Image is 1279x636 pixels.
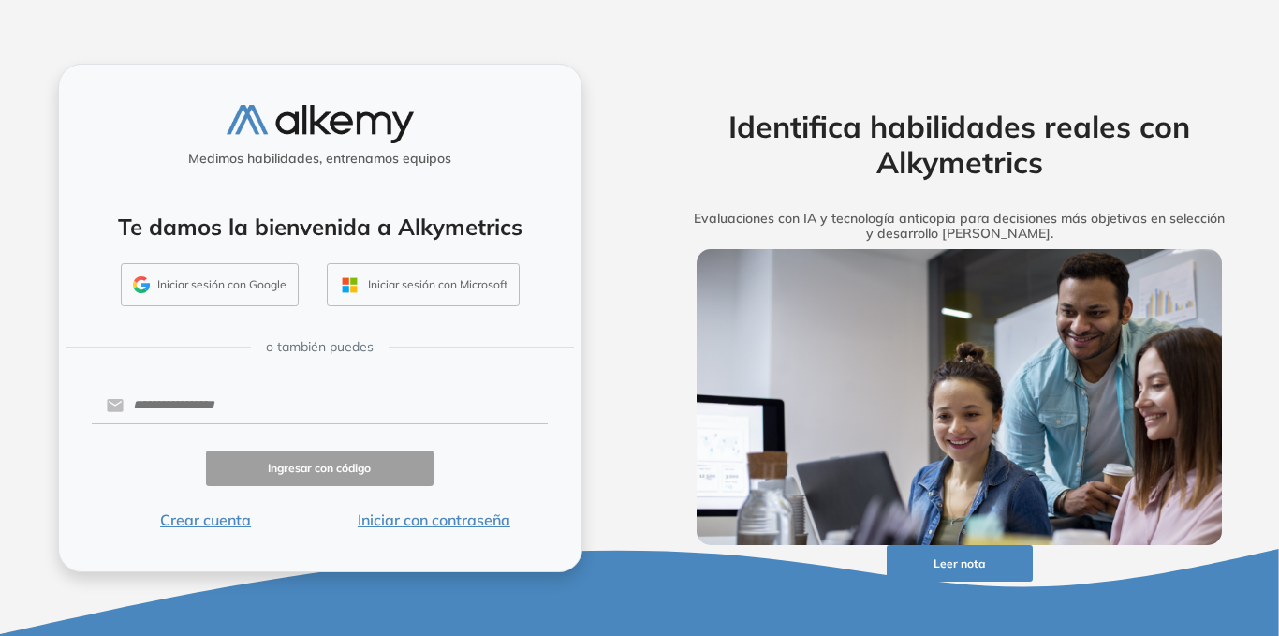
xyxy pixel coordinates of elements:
[668,211,1252,243] h5: Evaluaciones con IA y tecnología anticopia para decisiones más objetivas en selección y desarroll...
[697,249,1223,545] img: img-more-info
[266,337,374,357] span: o también puedes
[339,274,360,296] img: OUTLOOK_ICON
[66,151,574,167] h5: Medimos habilidades, entrenamos equipos
[92,509,320,531] button: Crear cuenta
[83,214,557,241] h4: Te damos la bienvenida a Alkymetrics
[1185,546,1279,636] div: Widget de chat
[227,105,414,143] img: logo-alkemy
[1185,546,1279,636] iframe: Chat Widget
[668,109,1252,181] h2: Identifica habilidades reales con Alkymetrics
[327,263,520,306] button: Iniciar sesión con Microsoft
[206,451,434,487] button: Ingresar con código
[887,545,1033,582] button: Leer nota
[121,263,299,306] button: Iniciar sesión con Google
[319,509,548,531] button: Iniciar con contraseña
[133,276,150,293] img: GMAIL_ICON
